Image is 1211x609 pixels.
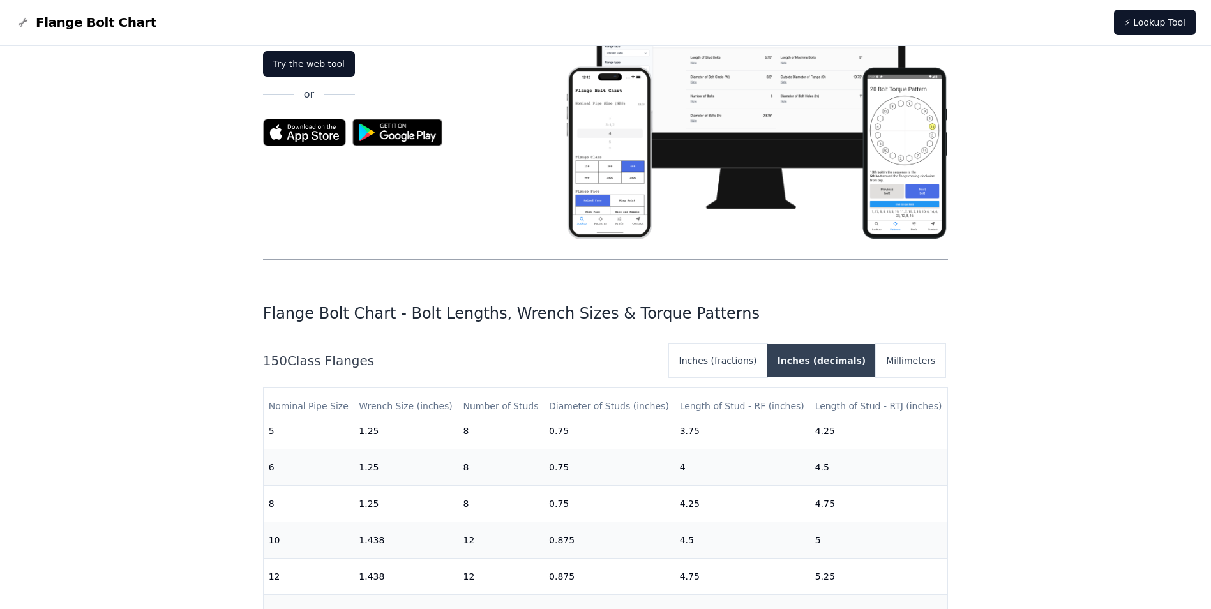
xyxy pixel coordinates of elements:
td: 0.75 [544,486,675,522]
td: 4.25 [675,486,810,522]
td: 0.75 [544,449,675,486]
th: Length of Stud - RTJ (inches) [810,388,948,425]
td: 5 [264,413,354,449]
td: 8 [458,413,544,449]
th: Wrench Size (inches) [354,388,458,425]
td: 1.25 [354,413,458,449]
td: 1.438 [354,522,458,559]
td: 10 [264,522,354,559]
td: 1.438 [354,559,458,595]
button: Inches (decimals) [767,344,876,377]
td: 0.875 [544,522,675,559]
button: Millimeters [876,344,945,377]
td: 6 [264,449,354,486]
td: 4.75 [675,559,810,595]
td: 4.5 [810,449,948,486]
a: ⚡ Lookup Tool [1114,10,1196,35]
span: Flange Bolt Chart [36,13,156,31]
td: 1.25 [354,449,458,486]
td: 0.875 [544,559,675,595]
td: 8 [458,486,544,522]
h1: Flange Bolt Chart - Bolt Lengths, Wrench Sizes & Torque Patterns [263,303,949,324]
td: 1.25 [354,486,458,522]
td: 4 [675,449,810,486]
p: or [304,87,314,102]
th: Nominal Pipe Size [264,388,354,425]
td: 12 [264,559,354,595]
td: 12 [458,522,544,559]
img: Flange Bolt Chart Logo [15,15,31,30]
th: Diameter of Studs (inches) [544,388,675,425]
td: 12 [458,559,544,595]
td: 0.75 [544,413,675,449]
td: 8 [458,449,544,486]
th: Number of Studs [458,388,544,425]
img: App Store badge for the Flange Bolt Chart app [263,119,346,146]
a: Try the web tool [263,51,355,77]
button: Inches (fractions) [669,344,767,377]
img: Get it on Google Play [346,112,449,153]
td: 4.75 [810,486,948,522]
td: 4.5 [675,522,810,559]
td: 3.75 [675,413,810,449]
td: 4.25 [810,413,948,449]
a: Flange Bolt Chart LogoFlange Bolt Chart [15,13,156,31]
td: 5 [810,522,948,559]
h2: 150 Class Flanges [263,352,659,370]
th: Length of Stud - RF (inches) [675,388,810,425]
td: 8 [264,486,354,522]
td: 5.25 [810,559,948,595]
